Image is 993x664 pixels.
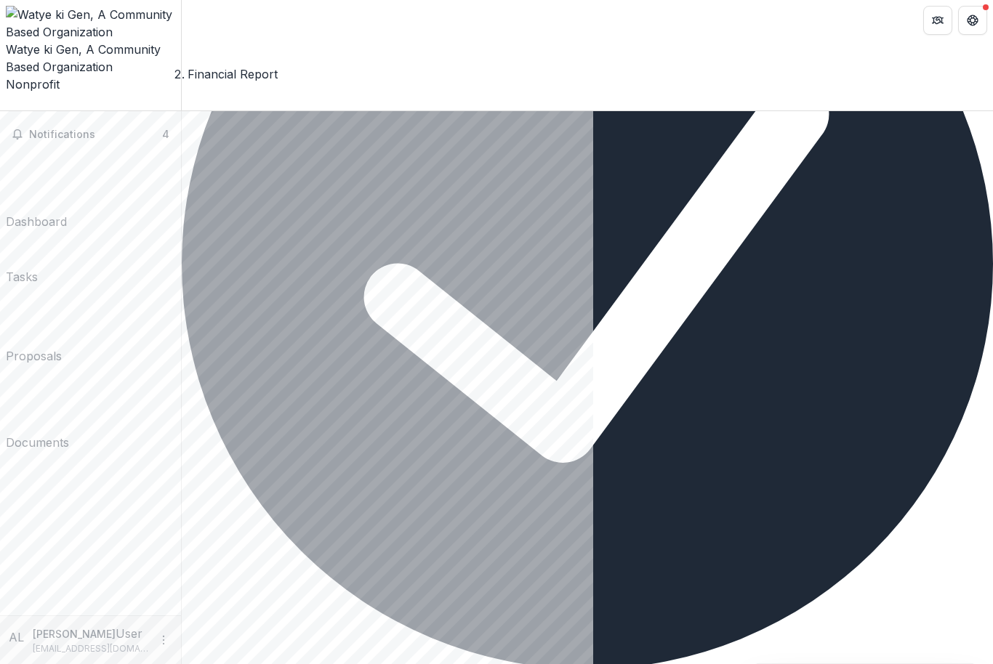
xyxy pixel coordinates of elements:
button: More [155,631,172,649]
a: Dashboard [6,152,67,230]
p: [PERSON_NAME] [33,626,116,641]
a: Tasks [6,236,38,286]
span: Notifications [29,129,162,141]
div: Documents [6,434,69,451]
div: Dashboard [6,213,67,230]
div: Atim Angela Lakor Lakor [9,628,27,646]
button: Partners [923,6,952,35]
button: Get Help [958,6,987,35]
p: [EMAIL_ADDRESS][DOMAIN_NAME] [33,642,149,655]
button: Notifications4 [6,123,175,146]
div: Watye ki Gen, A Community Based Organization [6,41,175,76]
img: Watye ki Gen, A Community Based Organization [6,6,175,41]
div: Tasks [6,268,38,286]
p: User [116,625,142,642]
span: Nonprofit [6,77,60,92]
div: Proposals [6,347,62,365]
div: Financial Report [188,65,278,83]
span: 4 [162,128,169,140]
a: Proposals [6,291,62,365]
a: Documents [6,371,69,451]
